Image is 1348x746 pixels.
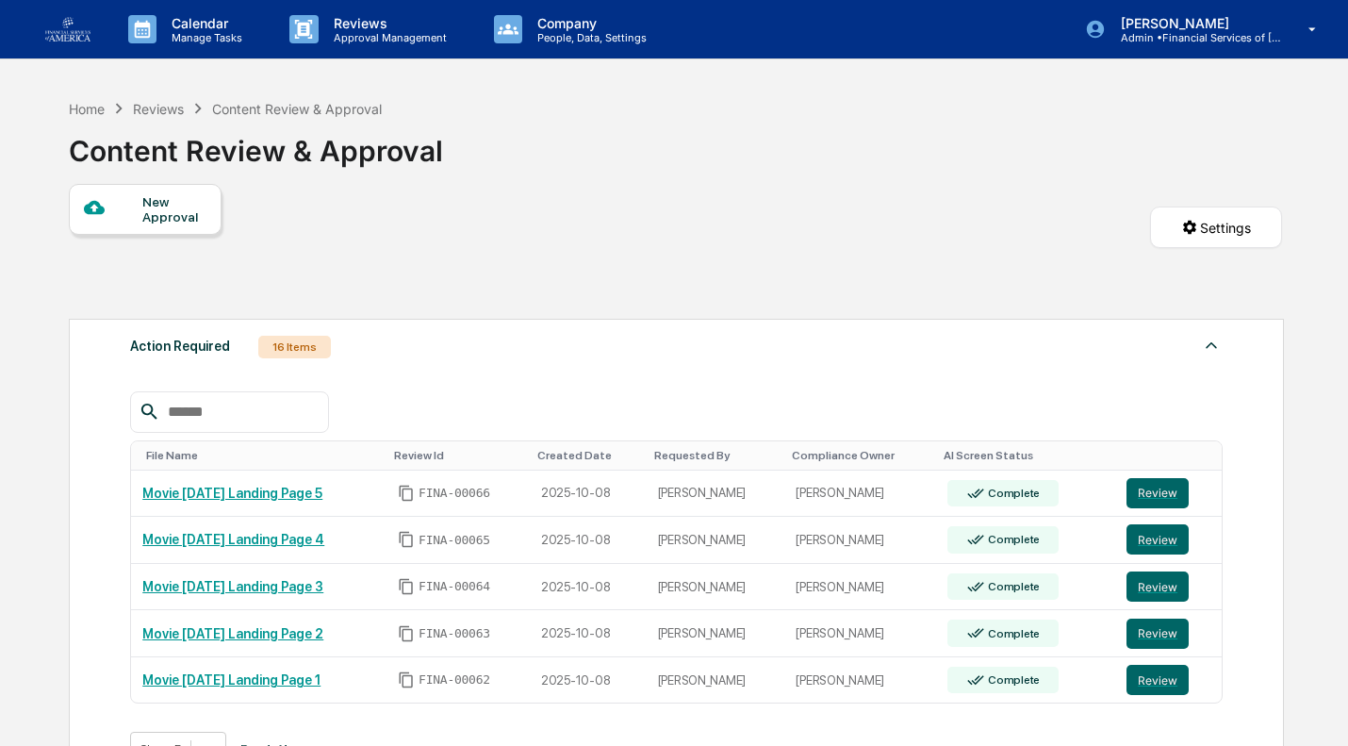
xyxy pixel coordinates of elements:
p: [PERSON_NAME] [1106,15,1281,31]
iframe: Open customer support [1288,684,1339,735]
button: Review [1126,619,1189,649]
td: 2025-10-08 [530,517,647,564]
p: Calendar [156,15,252,31]
span: Copy Id [398,671,415,688]
td: 2025-10-08 [530,610,647,657]
span: Copy Id [398,625,415,642]
div: Content Review & Approval [69,119,443,168]
div: Action Required [130,334,230,358]
p: Reviews [319,15,456,31]
td: [PERSON_NAME] [784,610,936,657]
td: [PERSON_NAME] [784,657,936,704]
div: Toggle SortBy [792,449,929,462]
td: [PERSON_NAME] [647,610,785,657]
div: Complete [984,533,1040,546]
div: New Approval [142,194,205,224]
td: [PERSON_NAME] [784,564,936,611]
td: [PERSON_NAME] [784,471,936,518]
td: [PERSON_NAME] [784,517,936,564]
div: 16 Items [258,336,331,358]
div: Complete [984,627,1040,640]
td: [PERSON_NAME] [647,657,785,704]
span: FINA-00064 [419,579,490,594]
div: Toggle SortBy [394,449,522,462]
a: Movie [DATE] Landing Page 2 [142,626,323,641]
a: Review [1126,524,1209,555]
span: FINA-00066 [419,486,490,501]
p: Approval Management [319,31,456,44]
button: Review [1126,665,1189,695]
div: Toggle SortBy [944,449,1108,462]
span: Copy Id [398,578,415,595]
span: FINA-00063 [419,626,490,641]
a: Movie [DATE] Landing Page 5 [142,486,322,501]
span: Copy Id [398,485,415,502]
img: logo [45,17,90,41]
div: Reviews [133,101,184,117]
td: [PERSON_NAME] [647,517,785,564]
p: Company [522,15,656,31]
td: [PERSON_NAME] [647,564,785,611]
a: Movie [DATE] Landing Page 4 [142,532,324,547]
img: caret [1200,334,1223,356]
p: People, Data, Settings [522,31,656,44]
p: Manage Tasks [156,31,252,44]
button: Review [1126,572,1189,602]
span: FINA-00065 [419,533,490,548]
button: Review [1126,524,1189,555]
div: Complete [984,487,1040,500]
div: Toggle SortBy [537,449,639,462]
p: Admin • Financial Services of [GEOGRAPHIC_DATA] [1106,31,1281,44]
button: Review [1126,478,1189,508]
button: Settings [1150,207,1282,248]
a: Movie [DATE] Landing Page 1 [142,672,321,688]
div: Complete [984,580,1040,593]
td: 2025-10-08 [530,471,647,518]
a: Review [1126,665,1209,695]
span: Copy Id [398,531,415,548]
div: Toggle SortBy [146,449,379,462]
div: Content Review & Approval [212,101,382,117]
div: Complete [984,673,1040,687]
div: Toggle SortBy [1130,449,1213,462]
a: Movie [DATE] Landing Page 3 [142,579,323,594]
a: Review [1126,572,1209,602]
a: Review [1126,478,1209,508]
td: 2025-10-08 [530,657,647,704]
a: Review [1126,619,1209,649]
td: [PERSON_NAME] [647,471,785,518]
div: Home [69,101,105,117]
span: FINA-00062 [419,672,490,688]
td: 2025-10-08 [530,564,647,611]
div: Toggle SortBy [654,449,778,462]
